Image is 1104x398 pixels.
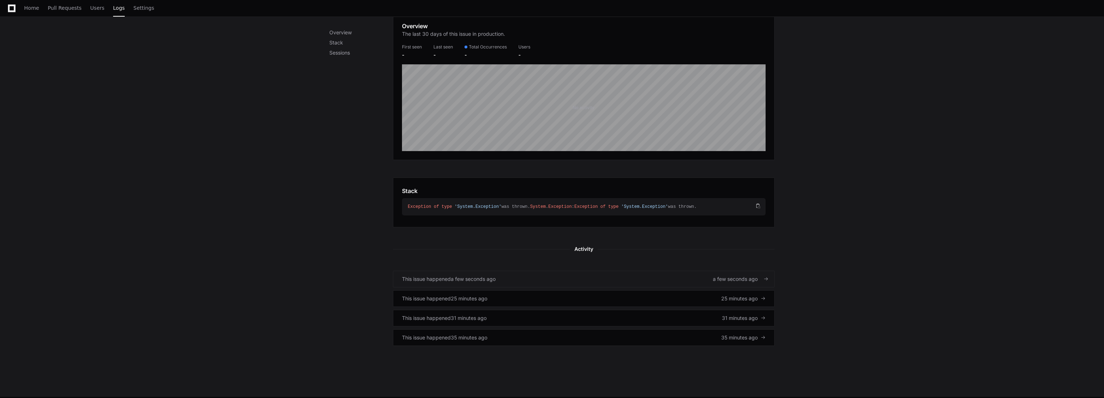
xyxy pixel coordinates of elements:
[713,275,758,283] span: a few seconds ago
[518,44,530,50] div: Users
[329,49,393,56] p: Sessions
[451,314,487,322] div: 31 minutes ago
[402,22,766,42] app-pz-page-link-header: Overview
[402,44,422,50] div: First seen
[402,334,451,341] div: This issue happened
[433,51,453,59] div: -
[402,275,451,283] div: This issue happened
[574,204,598,209] span: Exception
[721,295,758,302] span: 25 minutes ago
[721,334,758,341] span: 35 minutes ago
[408,204,754,210] div: was thrown. . : was thrown.
[434,204,439,209] span: of
[393,290,775,307] a: This issue happened25 minutes ago25 minutes ago
[402,30,505,38] p: The last 30 days of this issue in production.
[24,6,39,10] span: Home
[433,44,453,50] div: Last seen
[329,39,393,46] p: Stack
[402,51,422,59] div: -
[393,271,775,287] a: This issue happeneda few seconds agoa few seconds ago
[90,6,104,10] span: Users
[573,105,595,111] div: No activity
[548,204,572,209] span: Exception
[393,329,775,346] a: This issue happened35 minutes ago35 minutes ago
[48,6,81,10] span: Pull Requests
[451,334,487,341] div: 35 minutes ago
[408,204,431,209] span: Exception
[113,6,125,10] span: Logs
[393,310,775,326] a: This issue happened31 minutes ago31 minutes ago
[402,187,766,195] app-pz-page-link-header: Stack
[570,245,598,253] span: Activity
[442,204,452,209] span: type
[402,187,418,195] h1: Stack
[530,204,545,209] span: System
[402,22,505,30] h1: Overview
[621,204,668,209] span: 'System.Exception'
[465,51,507,59] div: -
[133,6,154,10] span: Settings
[402,295,451,302] div: This issue happened
[600,204,606,209] span: of
[402,314,451,322] div: This issue happened
[469,44,507,50] span: Total Occurrences
[608,204,619,209] span: type
[518,51,530,59] div: -
[451,275,496,283] div: a few seconds ago
[722,314,758,322] span: 31 minutes ago
[451,295,487,302] div: 25 minutes ago
[455,204,502,209] span: 'System.Exception'
[329,29,393,36] p: Overview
